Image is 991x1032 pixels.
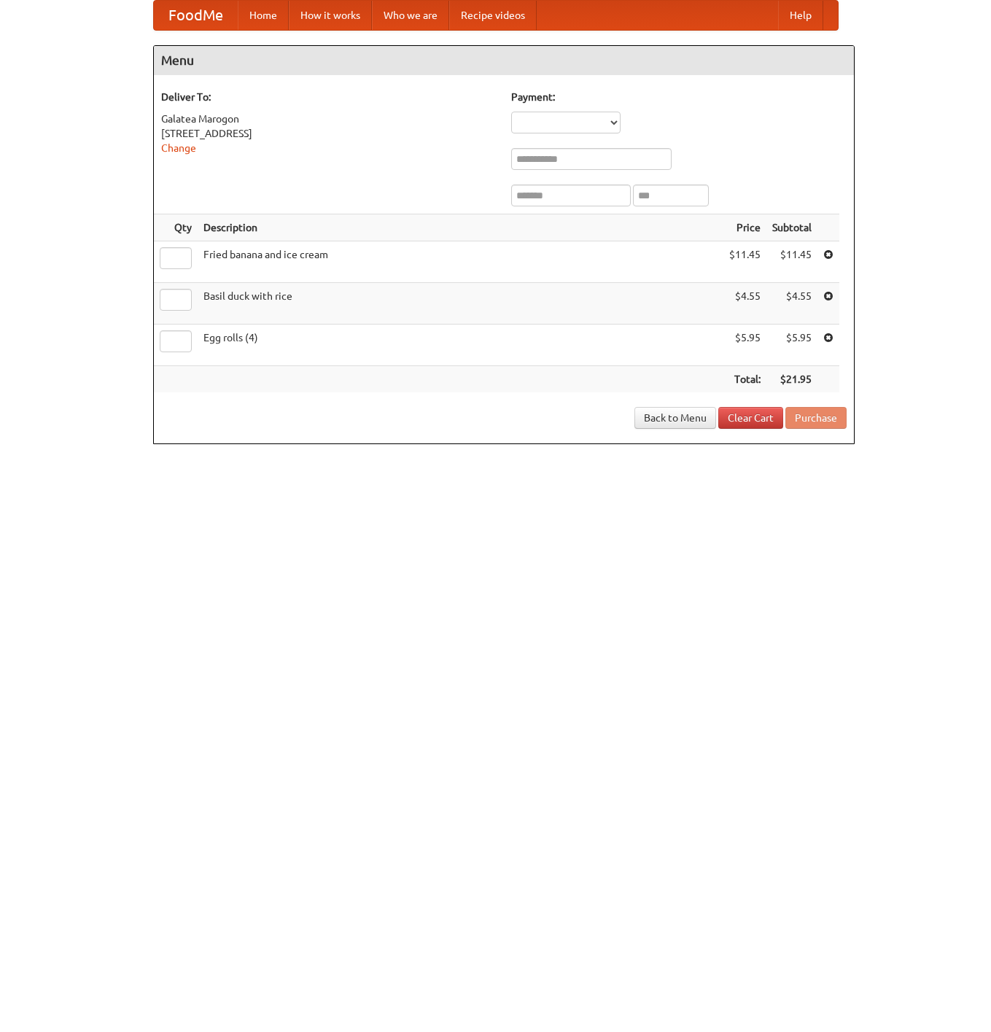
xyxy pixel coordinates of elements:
a: Help [778,1,823,30]
h5: Deliver To: [161,90,497,104]
td: $5.95 [723,325,766,366]
div: [STREET_ADDRESS] [161,126,497,141]
td: Egg rolls (4) [198,325,723,366]
th: $21.95 [766,366,817,393]
th: Qty [154,214,198,241]
th: Description [198,214,723,241]
th: Subtotal [766,214,817,241]
td: $11.45 [723,241,766,283]
td: $5.95 [766,325,817,366]
td: $4.55 [723,283,766,325]
a: FoodMe [154,1,238,30]
a: Change [161,142,196,154]
a: Who we are [372,1,449,30]
h4: Menu [154,46,854,75]
a: Back to Menu [634,407,716,429]
h5: Payment: [511,90,847,104]
a: Recipe videos [449,1,537,30]
div: Galatea Marogon [161,112,497,126]
a: How it works [289,1,372,30]
td: $11.45 [766,241,817,283]
td: $4.55 [766,283,817,325]
td: Basil duck with rice [198,283,723,325]
button: Purchase [785,407,847,429]
th: Total: [723,366,766,393]
a: Home [238,1,289,30]
th: Price [723,214,766,241]
td: Fried banana and ice cream [198,241,723,283]
a: Clear Cart [718,407,783,429]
